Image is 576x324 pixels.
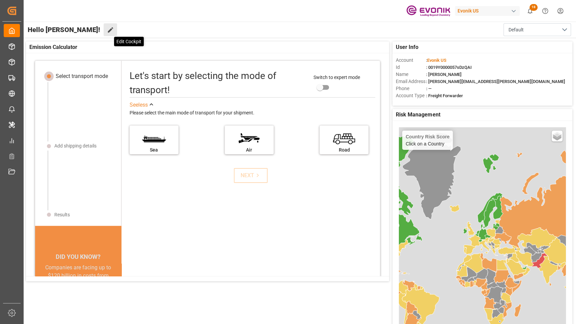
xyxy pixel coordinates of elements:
div: Please select the main mode of transport for your shipment. [130,109,376,117]
div: Add shipping details [54,142,97,150]
h4: Country Risk Score [406,134,449,139]
span: Switch to expert mode [313,75,360,80]
div: Let's start by selecting the mode of transport! [130,69,307,97]
div: See less [130,101,148,109]
span: Default [509,26,524,33]
a: Layers [552,131,563,141]
span: : [426,58,446,63]
button: previous slide / item [35,264,45,312]
span: : — [426,86,432,91]
div: NEXT [241,171,261,180]
span: : 0019Y0000057sDzQAI [426,65,472,70]
span: 18 [529,4,538,11]
div: Air [228,146,270,154]
button: show 18 new notifications [522,3,538,19]
div: Sea [133,146,175,154]
button: Help Center [538,3,553,19]
span: Account Type [396,92,426,99]
span: Id [396,64,426,71]
span: : Freight Forwarder [426,93,463,98]
div: Companies are facing up to $120 billion in costs from environmental risks in their supply chains ... [43,264,113,304]
div: Select transport mode [56,72,108,80]
span: User Info [396,43,418,51]
button: NEXT [234,168,268,183]
span: : [PERSON_NAME] [426,72,462,77]
div: Road [323,146,365,154]
div: DID YOU KNOW? [35,249,121,264]
span: Account [396,57,426,64]
div: Click on a Country [406,134,449,146]
span: Name [396,71,426,78]
span: Phone [396,85,426,92]
div: Results [54,211,70,218]
button: open menu [503,23,571,36]
button: next slide / item [112,264,121,312]
img: Evonik-brand-mark-Deep-Purple-RGB.jpeg_1700498283.jpeg [406,5,450,17]
span: : [PERSON_NAME][EMAIL_ADDRESS][PERSON_NAME][DOMAIN_NAME] [426,79,565,84]
span: Risk Management [396,111,440,119]
span: Evonik US [427,58,446,63]
span: Emission Calculator [29,43,77,51]
span: Hello [PERSON_NAME]! [28,23,100,36]
button: Evonik US [455,4,522,17]
span: Email Address [396,78,426,85]
div: Evonik US [455,6,520,16]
